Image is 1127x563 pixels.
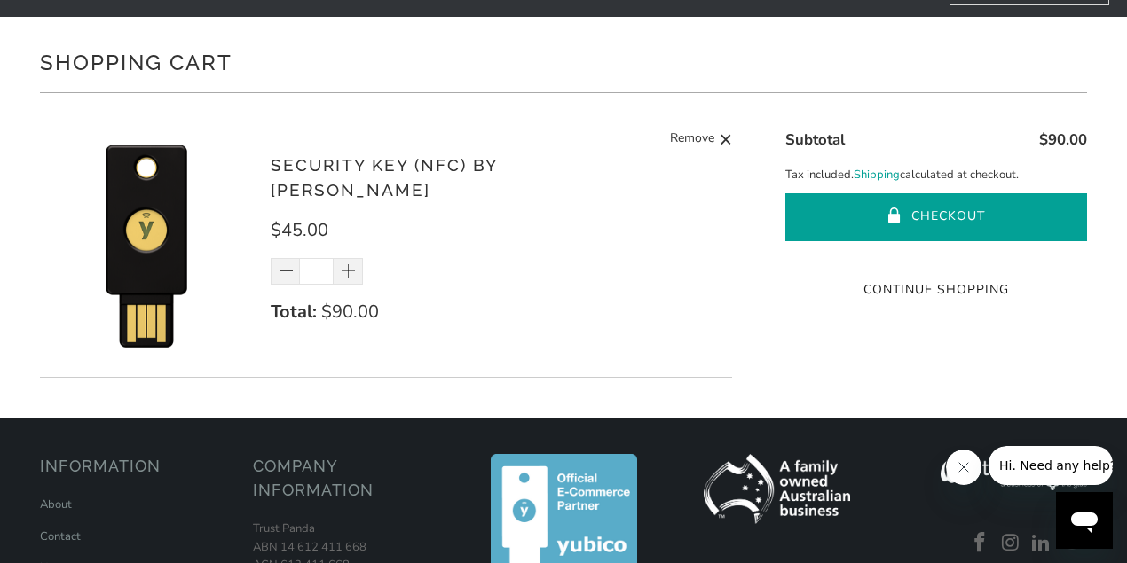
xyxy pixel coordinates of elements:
[271,155,497,200] a: Security Key (NFC) by [PERSON_NAME]
[670,129,732,151] a: Remove
[1056,492,1113,549] iframe: Button to launch messaging window
[946,450,981,485] iframe: Close message
[40,528,81,544] a: Contact
[271,218,328,242] span: $45.00
[966,532,993,555] a: Trust Panda Australia on Facebook
[40,43,1087,79] h1: Shopping Cart
[670,129,714,151] span: Remove
[271,300,317,324] strong: Total:
[1039,129,1087,150] span: $90.00
[997,532,1024,555] a: Trust Panda Australia on Instagram
[1028,532,1055,555] a: Trust Panda Australia on LinkedIn
[785,193,1087,241] button: Checkout
[854,166,900,184] a: Shipping
[785,166,1087,184] p: Tax included. calculated at checkout.
[785,280,1087,300] a: Continue Shopping
[40,137,253,350] img: Security Key (NFC) by Yubico
[321,300,379,324] span: $90.00
[989,446,1113,485] iframe: Message from company
[40,497,72,512] a: About
[11,12,128,27] span: Hi. Need any help?
[785,129,845,150] span: Subtotal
